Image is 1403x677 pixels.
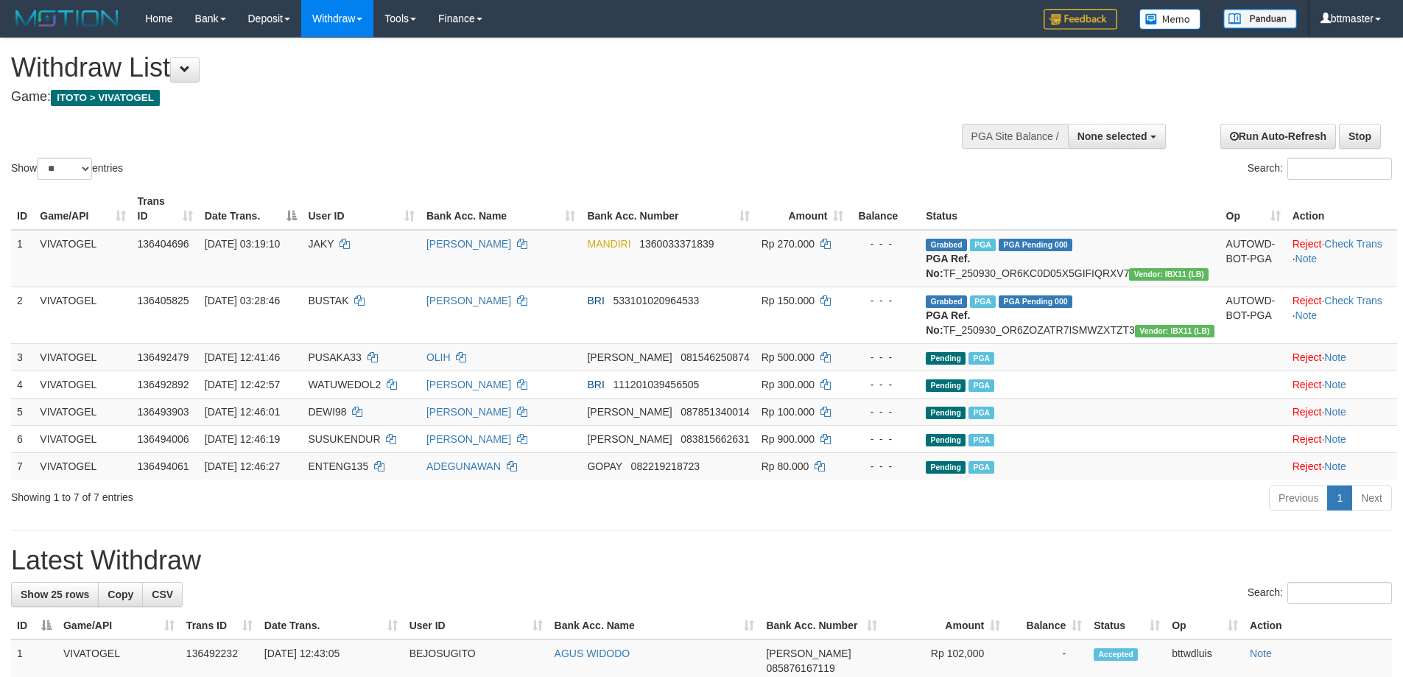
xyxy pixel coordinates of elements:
a: Reject [1293,379,1322,390]
span: 136492479 [138,351,189,363]
span: Pending [926,407,966,419]
a: Note [1295,309,1318,321]
a: Note [1324,460,1346,472]
span: Copy 111201039456505 to clipboard [613,379,699,390]
span: WATUWEDOL2 [309,379,381,390]
th: Game/API: activate to sort column ascending [34,188,131,230]
span: [PERSON_NAME] [587,433,672,445]
th: ID [11,188,34,230]
div: - - - [855,350,914,365]
span: GOPAY [587,460,622,472]
span: Marked by bttwdluis [968,352,994,365]
span: Copy 533101020964533 to clipboard [613,295,699,306]
th: Game/API: activate to sort column ascending [57,612,180,639]
span: [DATE] 12:41:46 [205,351,280,363]
div: - - - [855,459,914,474]
td: AUTOWD-BOT-PGA [1220,230,1287,287]
td: VIVATOGEL [34,371,131,398]
a: Reject [1293,238,1322,250]
span: DEWI98 [309,406,347,418]
h1: Withdraw List [11,53,921,83]
a: Previous [1269,485,1328,511]
span: [PERSON_NAME] [587,406,672,418]
a: [PERSON_NAME] [426,406,511,418]
span: Marked by bttwdluis [968,379,994,392]
span: Rp 80.000 [762,460,809,472]
span: Grabbed [926,239,967,251]
div: - - - [855,432,914,446]
td: · [1287,371,1397,398]
div: Showing 1 to 7 of 7 entries [11,484,574,505]
th: Op: activate to sort column ascending [1166,612,1244,639]
span: Marked by bttwdluis [968,407,994,419]
th: Trans ID: activate to sort column ascending [132,188,199,230]
td: · [1287,452,1397,480]
td: TF_250930_OR6KC0D05X5GIFIQRXV7 [920,230,1220,287]
span: Pending [926,461,966,474]
a: Note [1324,433,1346,445]
span: SUSUKENDUR [309,433,381,445]
span: PGA Pending [999,239,1072,251]
div: - - - [855,404,914,419]
span: Accepted [1094,648,1138,661]
a: Reject [1293,295,1322,306]
td: 6 [11,425,34,452]
input: Search: [1287,582,1392,604]
span: [DATE] 12:46:01 [205,406,280,418]
span: Copy 087851340014 to clipboard [681,406,749,418]
a: Note [1324,406,1346,418]
label: Search: [1248,158,1392,180]
td: · · [1287,287,1397,343]
span: 136405825 [138,295,189,306]
th: Balance: activate to sort column ascending [1006,612,1088,639]
td: VIVATOGEL [34,343,131,371]
span: Rp 300.000 [762,379,815,390]
span: Marked by bttrenal [970,239,996,251]
img: Feedback.jpg [1044,9,1117,29]
th: Trans ID: activate to sort column ascending [180,612,259,639]
a: ADEGUNAWAN [426,460,501,472]
td: VIVATOGEL [34,425,131,452]
input: Search: [1287,158,1392,180]
span: 136494061 [138,460,189,472]
th: User ID: activate to sort column ascending [303,188,421,230]
select: Showentries [37,158,92,180]
th: Status [920,188,1220,230]
a: [PERSON_NAME] [426,433,511,445]
th: Status: activate to sort column ascending [1088,612,1166,639]
span: [DATE] 03:28:46 [205,295,280,306]
a: Stop [1339,124,1381,149]
a: Show 25 rows [11,582,99,607]
span: Rp 270.000 [762,238,815,250]
div: - - - [855,293,914,308]
span: [PERSON_NAME] [766,648,851,659]
th: Bank Acc. Name: activate to sort column ascending [549,612,761,639]
span: PUSAKA33 [309,351,362,363]
div: - - - [855,377,914,392]
a: OLIH [426,351,451,363]
span: Copy 082219218723 to clipboard [631,460,700,472]
span: Vendor URL: https://dashboard.q2checkout.com/secure [1129,268,1209,281]
b: PGA Ref. No: [926,309,970,336]
td: 2 [11,287,34,343]
a: [PERSON_NAME] [426,238,511,250]
th: Date Trans.: activate to sort column descending [199,188,303,230]
h1: Latest Withdraw [11,546,1392,575]
a: Check Trans [1324,295,1382,306]
td: · [1287,425,1397,452]
th: Amount: activate to sort column ascending [756,188,850,230]
td: AUTOWD-BOT-PGA [1220,287,1287,343]
span: [PERSON_NAME] [587,351,672,363]
span: Copy 081546250874 to clipboard [681,351,749,363]
img: Button%20Memo.svg [1139,9,1201,29]
th: Bank Acc. Name: activate to sort column ascending [421,188,582,230]
th: Op: activate to sort column ascending [1220,188,1287,230]
td: VIVATOGEL [34,230,131,287]
th: Balance [849,188,920,230]
td: 3 [11,343,34,371]
a: [PERSON_NAME] [426,379,511,390]
span: Marked by bttwdluis [968,434,994,446]
span: [DATE] 12:42:57 [205,379,280,390]
th: Action [1244,612,1392,639]
span: 136494006 [138,433,189,445]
